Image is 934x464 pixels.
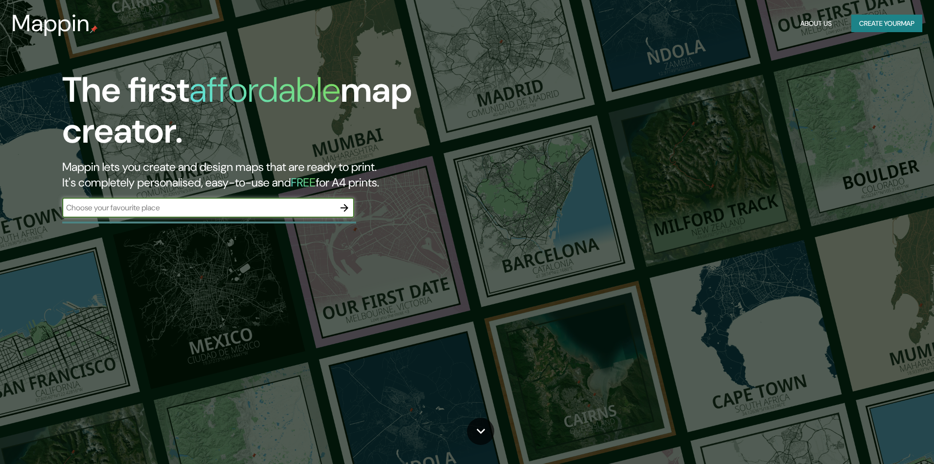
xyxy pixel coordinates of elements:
button: Create yourmap [851,15,922,33]
h5: FREE [291,175,316,190]
button: About Us [796,15,836,33]
h3: Mappin [12,10,90,37]
h1: affordable [189,67,341,112]
input: Choose your favourite place [62,202,335,213]
h1: The first map creator. [62,70,529,159]
img: mappin-pin [90,25,98,33]
h2: Mappin lets you create and design maps that are ready to print. It's completely personalised, eas... [62,159,529,190]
